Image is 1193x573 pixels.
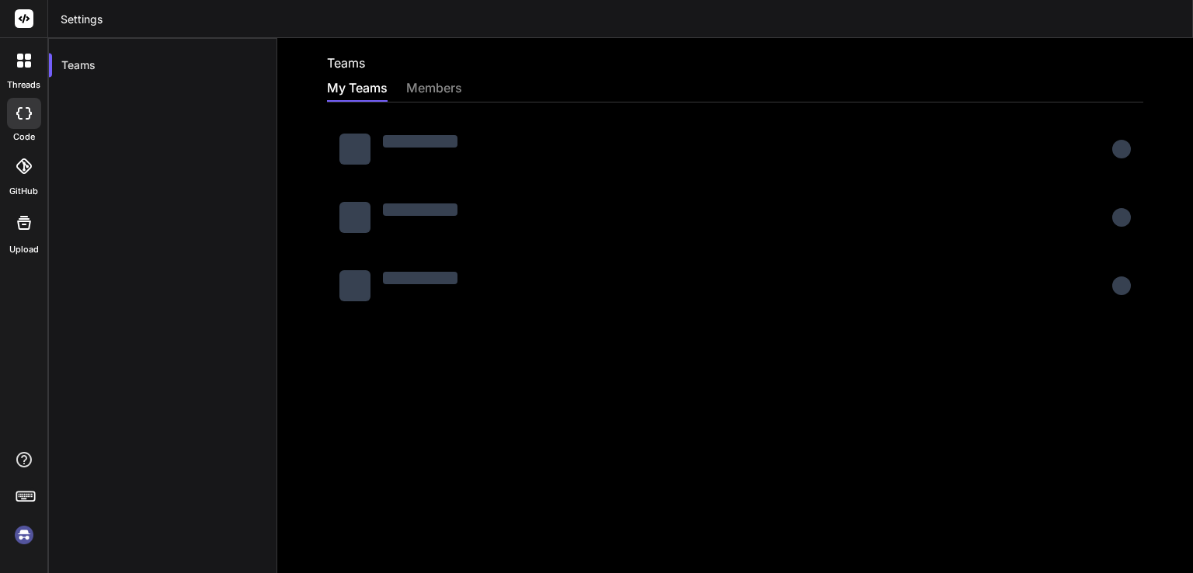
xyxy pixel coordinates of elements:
label: code [13,130,35,144]
div: Teams [49,48,277,82]
label: GitHub [9,185,38,198]
div: members [406,78,462,100]
h2: Teams [327,54,365,72]
div: My Teams [327,78,388,100]
label: threads [7,78,40,92]
label: Upload [9,243,39,256]
img: signin [11,522,37,548]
